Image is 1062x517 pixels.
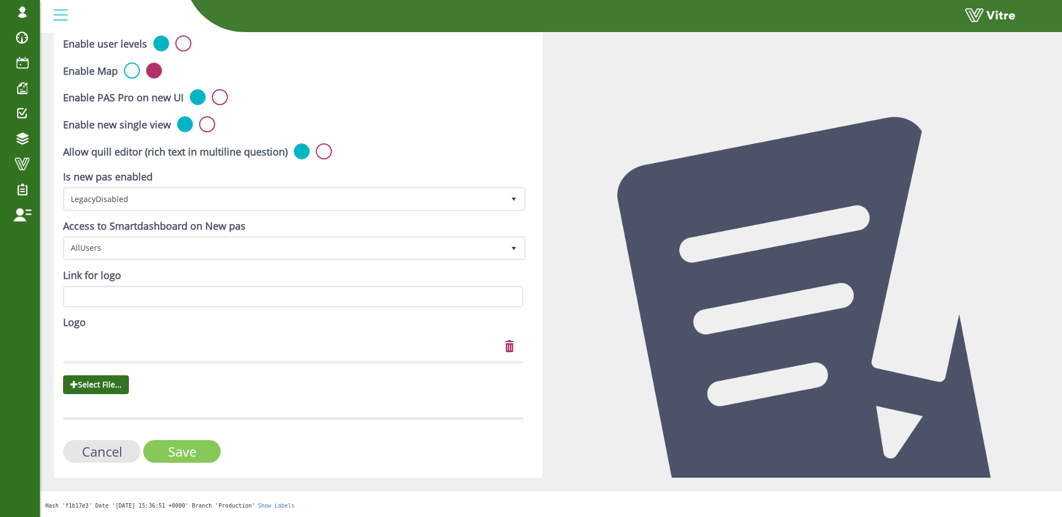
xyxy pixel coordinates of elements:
[63,37,147,51] label: Enable user levels
[63,440,140,463] input: Cancel
[65,238,504,258] span: AllUsers
[63,170,153,184] label: Is new pas enabled
[63,316,86,330] label: Logo
[63,375,129,394] span: Select File...
[63,64,118,79] label: Enable Map
[65,189,504,209] span: LegacyDisabled
[504,238,524,258] span: select
[258,503,294,509] a: Show Labels
[63,118,171,132] label: Enable new single view
[63,91,184,105] label: Enable PAS Pro on new UI
[63,268,121,283] label: Link for logo
[504,189,524,209] span: select
[143,440,221,463] input: Save
[63,145,288,159] label: Allow quill editor (rich text in multiline question)
[63,219,246,234] label: Access to Smartdashboard on New pas
[45,503,255,509] span: Hash 'f1b17e3' Date '[DATE] 15:36:51 +0000' Branch 'Production'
